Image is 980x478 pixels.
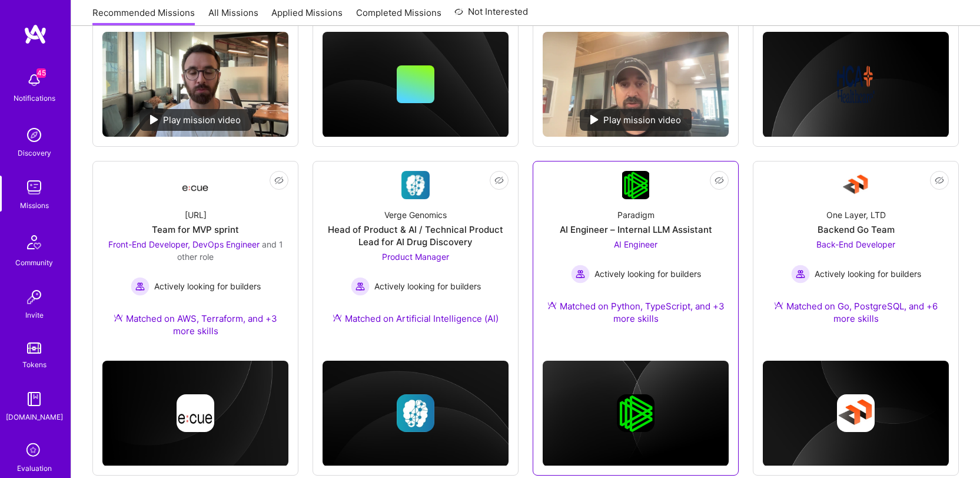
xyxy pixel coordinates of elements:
[594,268,701,280] span: Actively looking for builders
[571,265,590,283] img: Actively looking for builders
[333,312,499,325] div: Matched on Artificial Intelligence (AI)
[543,300,729,325] div: Matched on Python, TypeScript, and +3 more skills
[837,65,875,103] img: Company logo
[108,239,260,249] span: Front-End Developer, DevOps Engineer
[622,171,650,199] img: Company Logo
[826,209,886,221] div: One Layer, LTD
[401,171,430,199] img: Company Logo
[208,6,258,26] a: All Missions
[590,115,599,124] img: play
[837,394,875,432] img: Company logo
[791,265,810,283] img: Actively looking for builders
[15,256,53,269] div: Community
[22,387,46,411] img: guide book
[22,285,46,309] img: Invite
[102,361,288,466] img: cover
[139,109,251,131] div: Play mission video
[617,394,655,432] img: Company logo
[842,171,870,199] img: Company Logo
[617,209,655,221] div: Paradigm
[154,280,261,292] span: Actively looking for builders
[382,252,449,262] span: Product Manager
[560,223,712,236] div: AI Engineer – Internal LLM Assistant
[774,301,783,310] img: Ateam Purple Icon
[323,32,509,137] img: cover
[22,358,46,371] div: Tokens
[580,109,692,131] div: Play mission video
[815,268,921,280] span: Actively looking for builders
[374,280,481,292] span: Actively looking for builders
[818,223,895,236] div: Backend Go Team
[23,440,45,462] i: icon SelectionTeam
[185,209,207,221] div: [URL]
[22,176,46,199] img: teamwork
[18,147,51,159] div: Discovery
[274,176,284,185] i: icon EyeClosed
[114,313,123,322] img: Ateam Purple Icon
[935,176,944,185] i: icon EyeClosed
[20,199,49,212] div: Missions
[763,171,949,339] a: Company LogoOne Layer, LTDBackend Go TeamBack-End Developer Actively looking for buildersActively...
[543,32,729,137] img: No Mission
[6,411,63,423] div: [DOMAIN_NAME]
[14,92,55,104] div: Notifications
[384,209,447,221] div: Verge Genomics
[102,312,288,337] div: Matched on AWS, Terraform, and +3 more skills
[271,6,343,26] a: Applied Missions
[27,342,41,354] img: tokens
[816,239,895,249] span: Back-End Developer
[543,361,729,466] img: cover
[715,176,724,185] i: icon EyeClosed
[102,32,288,137] img: No Mission
[22,68,46,92] img: bell
[397,394,434,432] img: Company logo
[177,394,214,432] img: Company logo
[454,5,528,26] a: Not Interested
[323,223,509,248] div: Head of Product & AI / Technical Product Lead for AI Drug Discovery
[181,174,210,196] img: Company Logo
[152,223,239,236] div: Team for MVP sprint
[323,361,509,466] img: cover
[24,24,47,45] img: logo
[20,228,48,256] img: Community
[351,277,370,296] img: Actively looking for builders
[22,123,46,147] img: discovery
[323,171,509,339] a: Company LogoVerge GenomicsHead of Product & AI / Technical Product Lead for AI Drug DiscoveryProd...
[543,171,729,339] a: Company LogoParadigmAI Engineer – Internal LLM AssistantAI Engineer Actively looking for builders...
[356,6,441,26] a: Completed Missions
[92,6,195,26] a: Recommended Missions
[177,239,283,262] span: and 1 other role
[614,239,657,249] span: AI Engineer
[547,301,557,310] img: Ateam Purple Icon
[763,32,949,137] img: cover
[17,462,52,474] div: Evaluation
[25,309,44,321] div: Invite
[131,277,150,296] img: Actively looking for builders
[36,68,46,78] span: 45
[494,176,504,185] i: icon EyeClosed
[150,115,158,124] img: play
[763,300,949,325] div: Matched on Go, PostgreSQL, and +6 more skills
[102,171,288,351] a: Company Logo[URL]Team for MVP sprintFront-End Developer, DevOps Engineer and 1 other roleActively...
[763,361,949,466] img: cover
[333,313,342,322] img: Ateam Purple Icon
